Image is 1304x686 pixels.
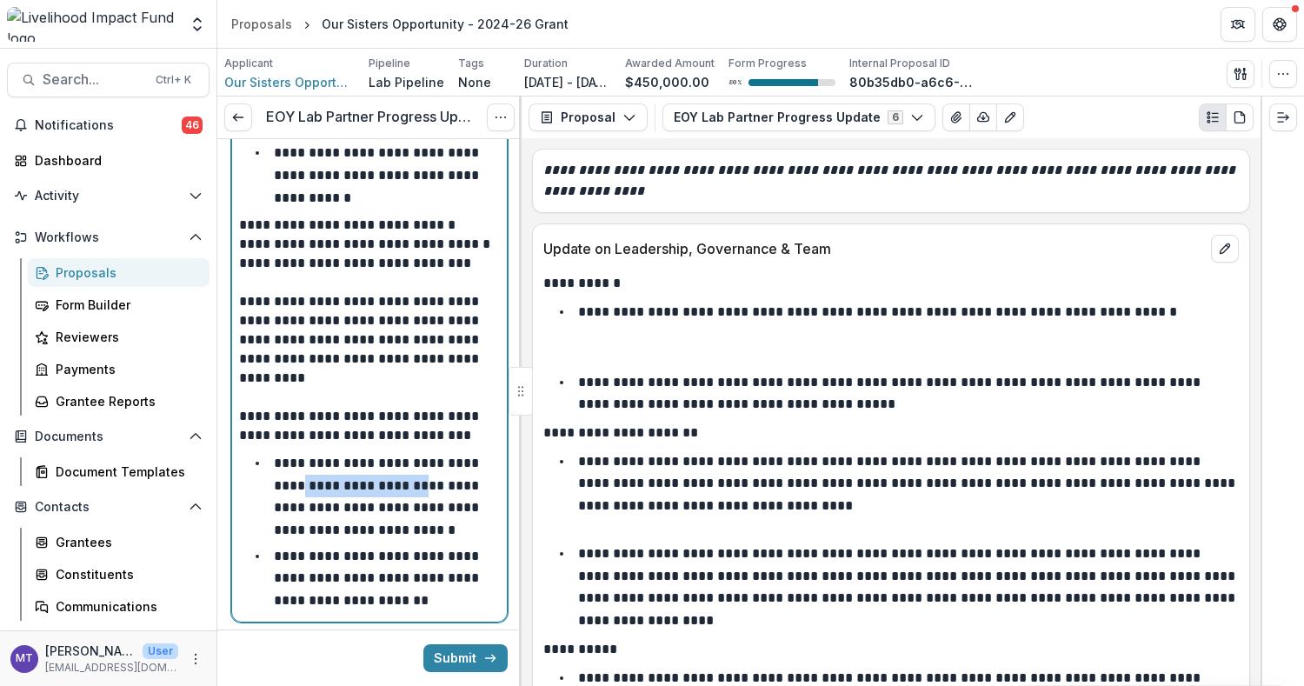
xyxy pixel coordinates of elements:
[369,56,410,71] p: Pipeline
[1199,103,1227,131] button: Plaintext view
[369,73,444,91] p: Lab Pipeline
[152,70,195,90] div: Ctrl + K
[143,643,178,659] p: User
[56,360,196,378] div: Payments
[849,56,950,71] p: Internal Proposal ID
[28,457,210,486] a: Document Templates
[28,290,210,319] a: Form Builder
[28,592,210,621] a: Communications
[487,103,515,131] button: Options
[56,296,196,314] div: Form Builder
[56,392,196,410] div: Grantee Reports
[28,323,210,351] a: Reviewers
[35,189,182,203] span: Activity
[45,660,178,676] p: [EMAIL_ADDRESS][DOMAIN_NAME]
[56,463,196,481] div: Document Templates
[16,653,33,664] div: Muthoni Thuo
[423,644,508,672] button: Submit
[7,146,210,175] a: Dashboard
[266,109,473,125] h3: EOY Lab Partner Progress Update
[56,263,196,282] div: Proposals
[1221,7,1255,42] button: Partners
[1269,103,1297,131] button: Expand right
[7,63,210,97] button: Search...
[524,56,568,71] p: Duration
[942,103,970,131] button: View Attached Files
[543,238,1204,259] p: Update on Leadership, Governance & Team
[458,73,491,91] p: None
[28,355,210,383] a: Payments
[28,387,210,416] a: Grantee Reports
[35,230,182,245] span: Workflows
[625,56,715,71] p: Awarded Amount
[1211,235,1239,263] button: edit
[625,73,709,91] p: $450,000.00
[849,73,980,91] p: 80b35db0-a6c6-4dd5-a973-cc2c5a3e95f9
[7,223,210,251] button: Open Workflows
[28,258,210,287] a: Proposals
[224,73,355,91] a: Our Sisters Opportunity - OSO
[43,71,145,88] span: Search...
[996,103,1024,131] button: Edit as form
[35,500,182,515] span: Contacts
[185,649,206,669] button: More
[7,111,210,139] button: Notifications46
[729,77,742,89] p: 80 %
[7,7,178,42] img: Livelihood Impact Fund logo
[1226,103,1254,131] button: PDF view
[529,103,648,131] button: Proposal
[1262,7,1297,42] button: Get Help
[224,56,273,71] p: Applicant
[56,533,196,551] div: Grantees
[56,328,196,346] div: Reviewers
[729,56,807,71] p: Form Progress
[35,151,196,170] div: Dashboard
[7,182,210,210] button: Open Activity
[45,642,136,660] p: [PERSON_NAME]
[7,628,210,656] button: Open Data & Reporting
[35,430,182,444] span: Documents
[56,565,196,583] div: Constituents
[224,11,575,37] nav: breadcrumb
[458,56,484,71] p: Tags
[28,560,210,589] a: Constituents
[182,117,203,134] span: 46
[231,15,292,33] div: Proposals
[322,15,569,33] div: Our Sisters Opportunity - 2024-26 Grant
[35,118,182,133] span: Notifications
[7,493,210,521] button: Open Contacts
[224,11,299,37] a: Proposals
[185,7,210,42] button: Open entity switcher
[28,528,210,556] a: Grantees
[662,103,935,131] button: EOY Lab Partner Progress Update6
[56,597,196,616] div: Communications
[524,73,611,91] p: [DATE] - [DATE]
[7,423,210,450] button: Open Documents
